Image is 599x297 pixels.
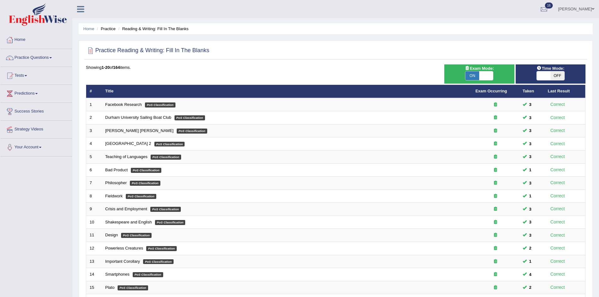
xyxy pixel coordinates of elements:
td: 14 [86,268,102,281]
div: Exam occurring question [475,285,516,291]
td: 13 [86,255,102,268]
div: Correct [548,166,568,173]
td: 15 [86,281,102,294]
em: PoS Classification [154,142,185,147]
em: PoS Classification [133,272,163,277]
span: You can still take this question [527,245,534,251]
span: You can still take this question [527,140,534,147]
em: PoS Classification [177,129,207,134]
div: Showing of items. [86,64,585,70]
div: Exam occurring question [475,154,516,160]
span: You can still take this question [527,219,534,225]
div: Correct [548,258,568,265]
th: Title [102,85,472,98]
a: Home [83,26,94,31]
a: Strategy Videos [0,121,72,136]
em: PoS Classification [150,207,181,212]
a: Your Account [0,139,72,154]
a: Design [105,233,118,237]
div: Exam occurring question [475,115,516,121]
td: 3 [86,124,102,137]
div: Exam occurring question [475,180,516,186]
em: PoS Classification [143,259,174,264]
a: Teaching of Languages [105,154,147,159]
a: Facebook Research [105,102,142,107]
span: You can still take this question [527,127,534,134]
em: PoS Classification [175,115,205,120]
div: Exam occurring question [475,206,516,212]
span: You can still take this question [527,284,534,291]
b: 164 [113,65,120,70]
a: Tests [0,67,72,83]
span: You can still take this question [527,101,534,108]
td: 4 [86,137,102,151]
div: Correct [548,218,568,226]
div: Correct [548,205,568,212]
div: Exam occurring question [475,102,516,108]
div: Correct [548,232,568,239]
span: Time Mode: [534,65,567,72]
span: You can still take this question [527,258,534,265]
div: Exam occurring question [475,232,516,238]
a: Durham University Sailing Boat Club [105,115,171,120]
em: PoS Classification [126,194,156,199]
div: Correct [548,114,568,121]
div: Exam occurring question [475,245,516,251]
a: Powerless Creatures [105,246,143,250]
a: Plato [105,285,115,290]
span: 16 [545,3,553,8]
th: Last Result [544,85,585,98]
div: Correct [548,153,568,160]
span: You can still take this question [527,193,534,199]
div: Correct [548,192,568,200]
em: PoS Classification [146,246,177,251]
span: ON [465,71,479,80]
a: Home [0,31,72,47]
em: PoS Classification [151,155,181,160]
a: Shakespeare and English [105,220,152,224]
a: Important Corollary [105,259,140,264]
th: Taken [519,85,544,98]
td: 2 [86,111,102,124]
em: PoS Classification [155,220,186,225]
div: Exam occurring question [475,128,516,134]
div: Exam occurring question [475,193,516,199]
span: OFF [551,71,564,80]
a: Philosopher [105,180,127,185]
td: 6 [86,163,102,177]
em: PoS Classification [118,285,148,290]
div: Correct [548,101,568,108]
td: 7 [86,177,102,190]
th: # [86,85,102,98]
div: Exam occurring question [475,167,516,173]
a: Bad Product [105,168,128,172]
div: Correct [548,179,568,186]
a: Smartphones [105,272,130,277]
span: You can still take this question [527,271,534,278]
em: PoS Classification [131,168,161,173]
span: You can still take this question [527,180,534,186]
td: 1 [86,98,102,111]
div: Exam occurring question [475,141,516,147]
div: Show exams occurring in exams [444,64,514,84]
a: Exam Occurring [475,89,507,93]
td: 10 [86,216,102,229]
div: Correct [548,271,568,278]
a: Success Stories [0,103,72,118]
div: Exam occurring question [475,272,516,278]
div: Correct [548,245,568,252]
div: Correct [548,127,568,134]
li: Reading & Writing: Fill In The Blanks [117,26,188,32]
a: [PERSON_NAME] [PERSON_NAME] [105,128,174,133]
em: PoS Classification [145,102,175,107]
span: You can still take this question [527,232,534,239]
div: Correct [548,284,568,291]
a: Fieldwork [105,194,123,198]
td: 5 [86,151,102,164]
span: You can still take this question [527,206,534,212]
span: You can still take this question [527,114,534,121]
a: Predictions [0,85,72,101]
a: Practice Questions [0,49,72,65]
span: You can still take this question [527,153,534,160]
span: Exam Mode: [462,65,496,72]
